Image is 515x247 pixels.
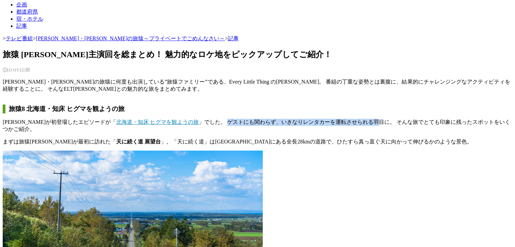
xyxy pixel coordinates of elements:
h1: 旅猿 [PERSON_NAME]主演回を総まとめ！ 魅力的なロケ地をピックアップしてご紹介！ [3,49,512,60]
a: 記事 [228,36,239,41]
p: まずは旅猿[PERSON_NAME]が最初に訪れた「 」。「天に続く道」は[GEOGRAPHIC_DATA]にある全長28kmの道路で、ひたすら真っ直ぐ天に向かって伸びるかのような景色。 [3,138,512,145]
strong: 天に続く道 展望台 [116,139,161,144]
nav: > > > [3,35,512,42]
h2: 旅猿8 北海道・知床 ヒグマを観ようの旅 [3,105,512,113]
a: 宿・ホテル [16,16,43,22]
time: [DATE]公開 [3,68,30,72]
p: [PERSON_NAME]が初登場したエピソードが「 」でした。 ゲストにも関わらず、いきなりレンタカーを運転させられる羽目に。 そんな旅でとても印象に残ったスポットをいくつかご紹介。 [3,119,512,133]
a: 都道府県 [16,9,38,15]
a: [PERSON_NAME]・[PERSON_NAME]の旅猿～プライベートでごめんなさい～ [36,36,225,41]
a: テレビ番組 [6,36,33,41]
a: 記事 [16,23,27,29]
a: 企画 [16,2,27,7]
p: [PERSON_NAME]・[PERSON_NAME]の旅猿に何度も出演している”旅猿ファミリー”である、Every Little Thing の[PERSON_NAME]。 番組の丁重な姿勢と... [3,78,512,93]
a: 北海道・知床 ヒグマを観ようの旅 [116,119,199,125]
